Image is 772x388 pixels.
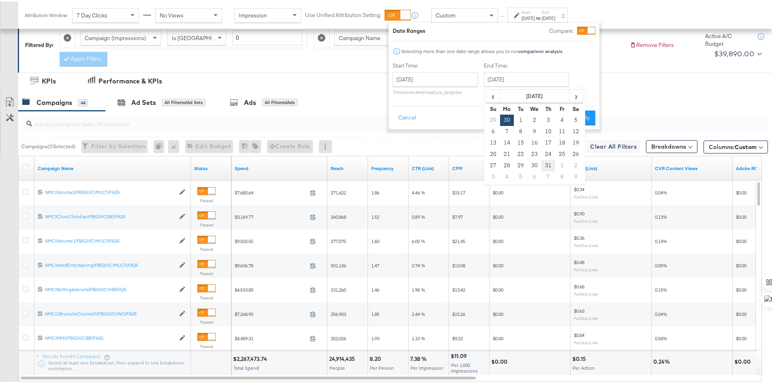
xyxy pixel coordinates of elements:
div: Campaigns [36,96,72,106]
a: The average number of times your ad was served to each person. [371,164,405,170]
td: 20 [486,147,500,158]
div: Ad Sets [131,96,156,106]
td: 10 [541,124,555,136]
a: NMC|ArtofEntertaining|FBIG|VC|MULTI|FA25 [45,260,175,267]
span: 1.10 % [412,334,425,340]
span: $9,502.55 [235,237,307,243]
a: The average cost for each link click you've received from your ad. [574,164,648,170]
span: $0.68 [574,282,584,288]
div: Performance & KPIs [98,75,162,84]
sub: Per Click (Link) [574,241,598,246]
div: Filtered By: [25,40,53,47]
span: 0.04% [655,188,667,194]
div: Selecting more than one date range allows you to run . [401,47,564,53]
span: 0.58% [655,334,667,340]
span: ↑ [499,14,507,17]
td: 24 [541,147,555,158]
div: Active A/C Budget [705,31,750,46]
span: 2.74 % [412,261,425,267]
td: 31 [541,158,555,170]
a: The number of people your ad was served to. [331,164,365,170]
span: 1.46 [371,285,379,291]
td: 5 [569,113,583,124]
div: NMC|ArtofEntertaining|FBIG|VC|MULTI|FA25 [45,260,175,267]
span: 4.46 % [412,188,425,194]
span: Per Impression [411,363,443,369]
div: 0.24% [653,356,672,364]
div: NMC|BottegaVeneta|FBIG|VC|HB|FA25 [45,285,175,291]
td: 1 [514,113,528,124]
span: Columns: [709,141,757,149]
span: Campaign (Impressions) [85,33,146,40]
div: All Filtered Ads [262,97,297,104]
span: 501,136 [331,261,346,267]
span: $0.00 [493,188,503,194]
span: $0.00 [493,237,503,243]
a: NMC|BottegaVeneta|FBIG|VC|HB|FA25 [45,285,175,292]
span: 271,622 [331,188,346,194]
td: 16 [528,136,541,147]
span: Custom [436,10,456,17]
span: $0.00 [736,212,746,218]
input: Enter a number [232,29,302,44]
span: 1.86 [371,188,379,194]
label: Paused [197,318,216,323]
span: 6.00 % [412,237,425,243]
td: 3 [486,170,500,181]
div: NMC|MFK|FBIG|VC|BE|FA25 [45,333,175,340]
td: 21 [500,147,514,158]
span: 252,026 [331,334,346,340]
div: Ads [244,96,256,106]
span: $0.90 [574,209,584,215]
div: 44 [78,98,88,105]
label: End Time: [484,60,572,68]
span: $7,680.64 [235,188,307,194]
td: 8 [555,170,569,181]
span: 0.15% [655,285,667,291]
td: 13 [486,136,500,147]
span: $7.97 [452,212,463,218]
div: $2,267,473.74 [233,354,269,361]
td: 4 [555,113,569,124]
div: 0 [154,139,168,151]
label: End: [542,8,555,13]
span: Per Person [370,363,394,369]
span: 256,903 [331,309,346,316]
th: Mo [500,102,514,113]
span: 0.89 % [412,212,425,218]
td: 27 [486,158,500,170]
span: Per 1,000 Impressions [451,360,478,372]
span: 7 Day Clicks [77,10,107,17]
span: $13.42 [452,285,465,291]
span: $7,268.95 [235,309,307,316]
button: Breakdowns [646,139,697,151]
span: $0.00 [736,188,746,194]
span: › [570,88,582,100]
span: $0.00 [493,334,503,340]
label: Paused [197,294,216,299]
span: 1.98 % [412,285,425,291]
p: Timezone: America/Los_Angeles [393,87,478,94]
span: $0.00 [493,285,503,291]
span: People [329,363,345,369]
span: No Views [160,10,184,17]
td: 29 [486,113,500,124]
td: 7 [541,170,555,181]
td: 29 [514,158,528,170]
div: $0.15 [572,354,588,361]
span: 260,868 [331,212,346,218]
span: Is [GEOGRAPHIC_DATA] [172,33,234,40]
th: Su [486,102,500,113]
input: Search Campaigns by Name, ID or Objective [32,111,699,127]
sub: Per Click (Link) [574,290,598,295]
span: 231,260 [331,285,346,291]
th: Th [541,102,555,113]
span: $0.00 [736,261,746,267]
span: $0.00 [736,285,746,291]
span: Per Action [573,363,595,369]
span: Total Spend [233,363,259,369]
a: The total amount spent to date. [235,164,324,170]
sub: Per Click (Link) [574,193,598,198]
span: $0.48 [574,258,584,264]
td: 6 [528,170,541,181]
